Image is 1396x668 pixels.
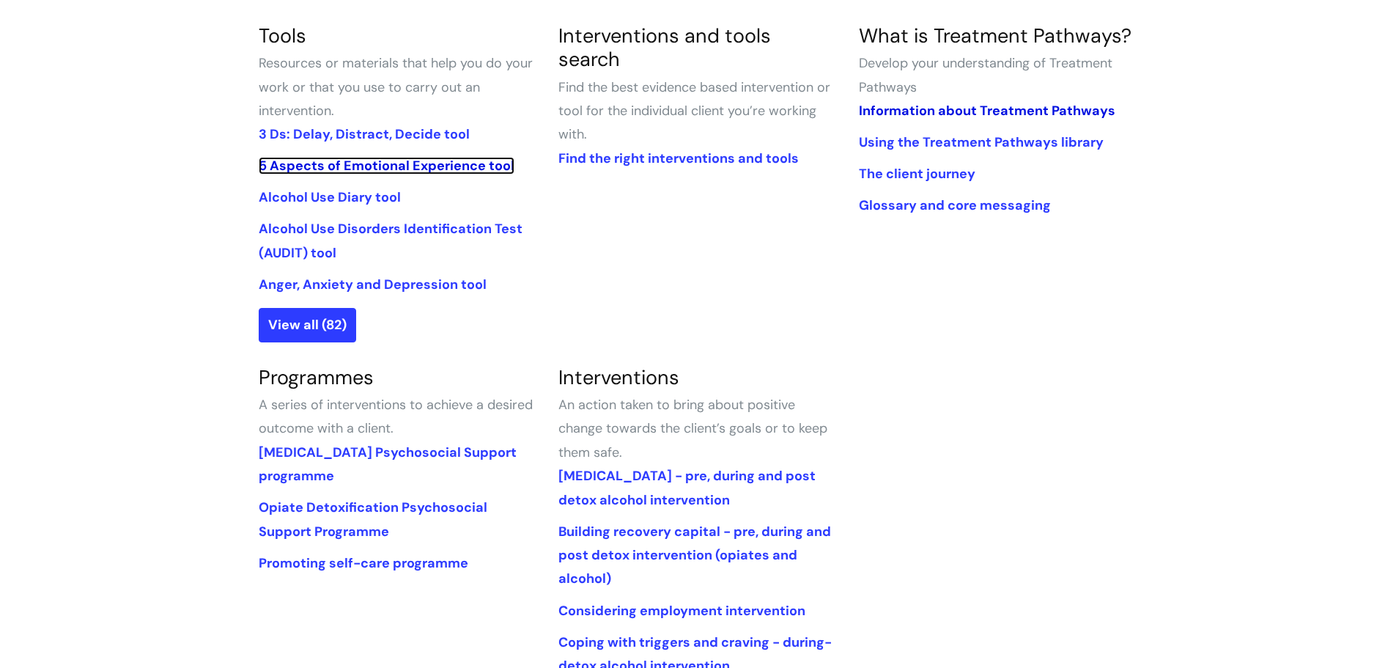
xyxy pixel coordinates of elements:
[259,554,468,572] a: Promoting self-care programme
[259,54,533,120] span: Resources or materials that help you do your work or that you use to carry out an intervention.
[259,188,401,206] a: Alcohol Use Diary tool
[259,308,356,342] a: View all (82)
[558,396,827,461] span: An action taken to bring about positive change towards the client’s goals or to keep them safe.
[259,125,470,143] a: 3 Ds: Delay, Distract, Decide tool
[259,276,487,293] a: Anger, Anxiety and Depression tool
[859,23,1131,48] a: What is Treatment Pathways?
[558,23,771,72] a: Interventions and tools search
[859,165,975,183] a: The client journey
[558,150,799,167] a: Find the right interventions and tools
[558,78,830,144] span: Find the best evidence based intervention or tool for the individual client you’re working with.
[859,54,1112,95] span: Develop your understanding of Treatment Pathways
[558,467,816,508] a: [MEDICAL_DATA] - pre, during and post detox alcohol intervention
[259,220,522,261] a: Alcohol Use Disorders Identification Test (AUDIT) tool
[259,499,487,540] a: Opiate Detoxification Psychosocial Support Programme
[259,364,374,390] a: Programmes
[259,23,306,48] a: Tools
[259,444,517,485] a: [MEDICAL_DATA] Psychosocial Support programme
[558,602,805,620] a: Considering employment intervention
[558,523,831,588] a: Building recovery capital - pre, during and post detox intervention (opiates and alcohol)
[859,133,1104,151] a: Using the Treatment Pathways library
[558,364,679,390] a: Interventions
[259,157,514,175] a: 5 Aspects of Emotional Experience tool
[859,197,1051,214] a: Glossary and core messaging
[859,102,1115,120] a: Information about Treatment Pathways
[259,396,533,437] span: A series of interventions to achieve a desired outcome with a client.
